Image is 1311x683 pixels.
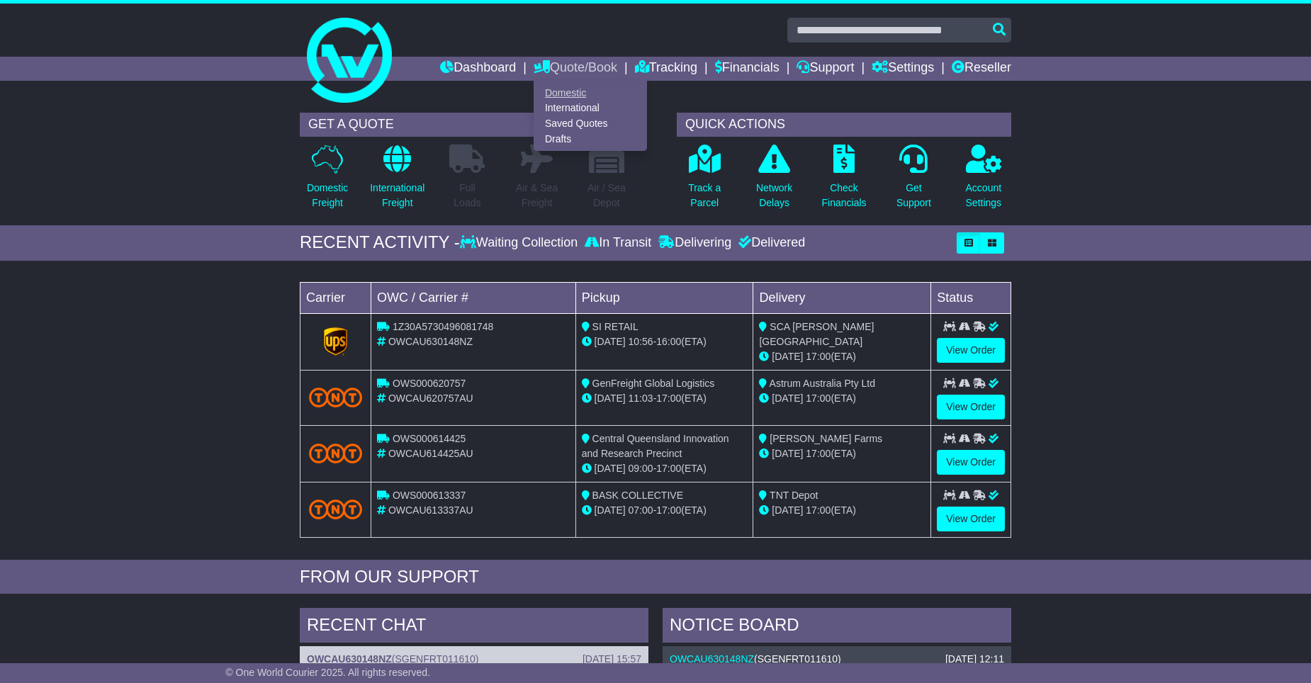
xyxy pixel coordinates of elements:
div: ( ) [670,653,1004,665]
img: GetCarrierServiceLogo [324,327,348,356]
span: [PERSON_NAME] Farms [770,433,882,444]
p: Full Loads [449,181,485,210]
div: ( ) [307,653,641,665]
a: Tracking [635,57,697,81]
p: Check Financials [822,181,867,210]
div: - (ETA) [582,391,748,406]
span: OWS000614425 [393,433,466,444]
td: Status [931,282,1011,313]
span: [DATE] [772,504,803,516]
span: 17:00 [656,393,681,404]
div: RECENT CHAT [300,608,648,646]
span: BASK COLLECTIVE [592,490,683,501]
span: [DATE] [772,393,803,404]
p: Air & Sea Freight [516,181,558,210]
a: Quote/Book [534,57,617,81]
div: Delivered [735,235,805,251]
p: Domestic Freight [307,181,348,210]
div: (ETA) [759,391,925,406]
p: International Freight [370,181,424,210]
span: [DATE] [595,504,626,516]
div: Quote/Book [534,81,647,151]
span: OWS000620757 [393,378,466,389]
div: Waiting Collection [460,235,581,251]
div: (ETA) [759,349,925,364]
img: TNT_Domestic.png [309,444,362,463]
a: AccountSettings [965,144,1003,218]
span: [DATE] [595,463,626,474]
td: OWC / Carrier # [371,282,576,313]
img: TNT_Domestic.png [309,388,362,407]
a: CheckFinancials [821,144,867,218]
a: View Order [937,338,1005,363]
div: NOTICE BOARD [663,608,1011,646]
img: TNT_Domestic.png [309,499,362,519]
span: 17:00 [806,448,831,459]
p: Air / Sea Depot [587,181,626,210]
div: FROM OUR SUPPORT [300,567,1011,587]
a: Reseller [952,57,1011,81]
a: View Order [937,395,1005,419]
span: OWCAU630148NZ [388,336,473,347]
div: - (ETA) [582,503,748,518]
span: GenFreight Global Logistics [592,378,715,389]
span: [DATE] [595,336,626,347]
span: TNT Depot [770,490,818,501]
div: GET A QUOTE [300,113,634,137]
div: QUICK ACTIONS [677,113,1011,137]
p: Get Support [896,181,931,210]
td: Delivery [753,282,931,313]
div: [DATE] 15:57 [583,653,641,665]
td: Carrier [300,282,371,313]
div: Delivering [655,235,735,251]
a: Track aParcel [687,144,721,218]
span: SGENFRT011610 [395,653,476,665]
a: InternationalFreight [369,144,425,218]
span: 17:00 [656,463,681,474]
div: (ETA) [759,503,925,518]
span: Astrum Australia Pty Ltd [770,378,875,389]
span: [DATE] [595,393,626,404]
div: (ETA) [759,446,925,461]
a: View Order [937,507,1005,531]
span: 17:00 [806,393,831,404]
span: 17:00 [656,504,681,516]
span: SCA [PERSON_NAME] [GEOGRAPHIC_DATA] [759,321,874,347]
span: 10:56 [629,336,653,347]
span: © One World Courier 2025. All rights reserved. [225,667,430,678]
span: SGENFRT011610 [758,653,838,665]
span: 16:00 [656,336,681,347]
a: GetSupport [896,144,932,218]
td: Pickup [575,282,753,313]
p: Network Delays [756,181,792,210]
span: 09:00 [629,463,653,474]
a: International [534,101,646,116]
a: DomesticFreight [306,144,349,218]
span: Central Queensland Innovation and Research Precinct [582,433,729,459]
a: Settings [872,57,934,81]
a: View Order [937,450,1005,475]
a: Drafts [534,131,646,147]
span: 07:00 [629,504,653,516]
span: OWCAU614425AU [388,448,473,459]
a: OWCAU630148NZ [670,653,754,665]
a: Dashboard [440,57,516,81]
a: Saved Quotes [534,116,646,132]
span: SI RETAIL [592,321,638,332]
span: [DATE] [772,351,803,362]
div: - (ETA) [582,461,748,476]
a: Financials [715,57,780,81]
p: Track a Parcel [688,181,721,210]
span: 17:00 [806,351,831,362]
span: OWS000613337 [393,490,466,501]
span: [DATE] [772,448,803,459]
span: 11:03 [629,393,653,404]
div: In Transit [581,235,655,251]
div: [DATE] 12:11 [945,653,1004,665]
a: Domestic [534,85,646,101]
a: OWCAU630148NZ [307,653,392,665]
span: 1Z30A5730496081748 [393,321,493,332]
p: Account Settings [966,181,1002,210]
a: Support [797,57,854,81]
span: OWCAU613337AU [388,504,473,516]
